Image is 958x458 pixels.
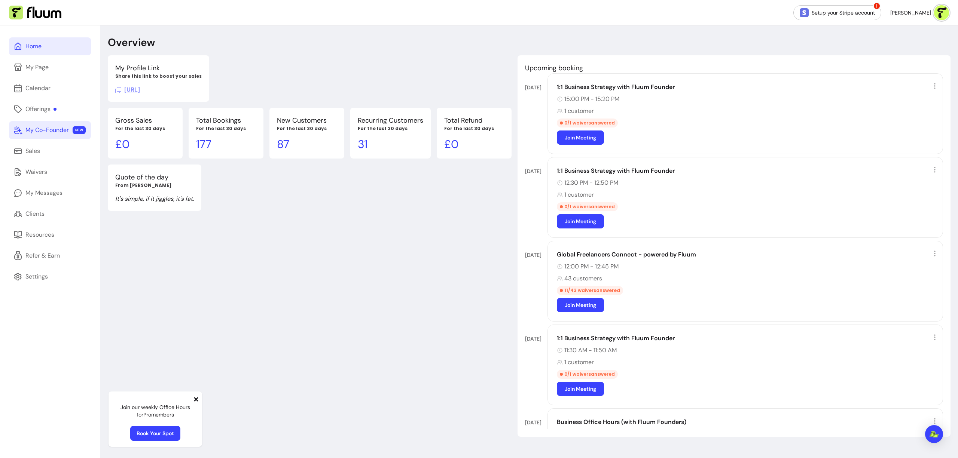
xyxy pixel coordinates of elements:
[108,36,155,49] p: Overview
[115,126,175,132] p: For the last 30 days
[25,84,51,93] div: Calendar
[115,63,202,73] p: My Profile Link
[25,272,48,281] div: Settings
[277,138,337,151] p: 87
[9,247,91,265] a: Refer & Earn
[115,73,202,79] p: Share this link to boost your sales
[557,418,938,427] div: Business Office Hours (with Fluum Founders)
[25,126,69,135] div: My Co-Founder
[115,403,196,418] p: Join our weekly Office Hours for Pro members
[9,79,91,97] a: Calendar
[557,370,618,379] div: 0 / 1 waivers answered
[557,334,938,343] div: 1:1 Business Strategy with Fluum Founder
[9,58,91,76] a: My Page
[557,119,618,127] div: 0 / 1 waivers answered
[444,138,504,151] p: £ 0
[25,105,57,114] div: Offerings
[130,426,180,441] a: Book Your Spot
[358,115,423,126] p: Recurring Customers
[557,130,604,145] a: Join Meeting
[525,335,547,342] div: [DATE]
[9,268,91,286] a: Settings
[557,358,938,367] div: 1 customer
[25,42,42,51] div: Home
[25,230,54,239] div: Resources
[25,63,49,72] div: My Page
[890,9,931,16] span: [PERSON_NAME]
[444,115,504,126] p: Total Refund
[800,8,809,17] img: Stripe Icon
[557,250,938,259] div: Global Freelancers Connect - powered by Fluum
[196,115,256,126] p: Total Bookings
[277,126,337,132] p: For the last 30 days
[525,251,547,259] div: [DATE]
[9,121,91,139] a: My Co-Founder NEW
[793,5,881,20] a: Setup your Stripe account
[115,138,175,151] p: £ 0
[9,205,91,223] a: Clients
[25,251,60,260] div: Refer & Earn
[9,37,91,55] a: Home
[358,126,423,132] p: For the last 30 days
[873,2,881,10] span: !
[557,298,604,312] a: Join Meeting
[557,346,938,355] div: 11:30 AM - 11:50 AM
[934,5,949,20] img: avatar
[9,226,91,244] a: Resources
[525,84,547,91] div: [DATE]
[557,166,938,175] div: 1:1 Business Strategy with Fluum Founder
[115,194,194,203] p: It's simple, if it jiggles, it's fat.
[525,63,943,73] p: Upcoming booking
[444,126,504,132] p: For the last 30 days
[25,167,47,176] div: Waivers
[9,184,91,202] a: My Messages
[557,202,618,211] div: 0 / 1 waivers answered
[557,214,604,228] a: Join Meeting
[277,115,337,126] p: New Customers
[358,138,423,151] p: 31
[557,190,938,199] div: 1 customer
[25,209,45,218] div: Clients
[9,6,61,20] img: Fluum Logo
[557,83,938,92] div: 1:1 Business Strategy with Fluum Founder
[196,138,256,151] p: 177
[73,126,86,134] span: NEW
[115,115,175,126] p: Gross Sales
[525,167,547,175] div: [DATE]
[557,178,938,187] div: 12:30 PM - 12:50 PM
[115,182,194,188] p: From [PERSON_NAME]
[9,163,91,181] a: Waivers
[115,86,140,93] span: Click to copy
[25,188,62,197] div: My Messages
[9,142,91,160] a: Sales
[925,425,943,443] div: Open Intercom Messenger
[557,107,938,116] div: 1 customer
[890,5,949,20] button: avatar[PERSON_NAME]
[557,274,938,283] div: 43 customers
[9,100,91,118] a: Offerings
[557,382,604,396] a: Join Meeting
[115,172,194,182] p: Quote of the day
[557,262,938,271] div: 12:00 PM - 12:45 PM
[557,286,623,295] div: 11 / 43 waivers answered
[525,419,547,426] div: [DATE]
[25,147,40,156] div: Sales
[196,126,256,132] p: For the last 30 days
[557,95,938,104] div: 15:00 PM - 15:20 PM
